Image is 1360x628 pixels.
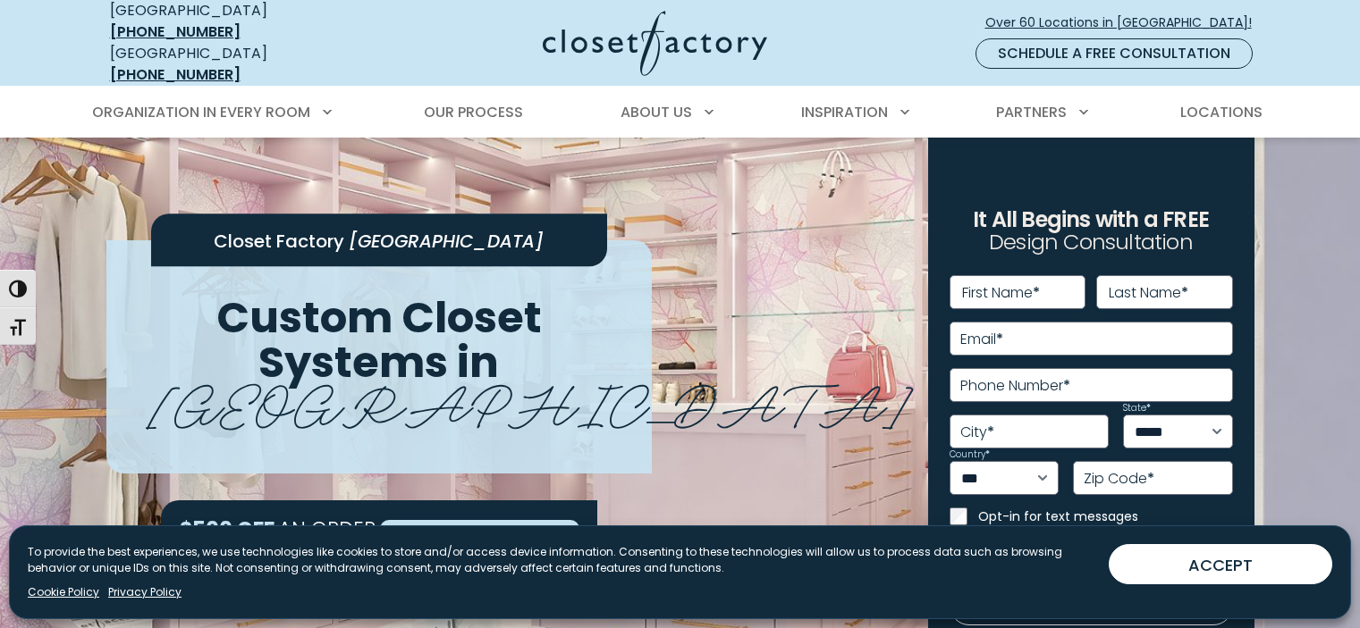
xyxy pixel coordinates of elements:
span: [GEOGRAPHIC_DATA] [148,359,912,440]
span: It All Begins with a FREE [973,205,1209,234]
p: To provide the best experiences, we use technologies like cookies to store and/or access device i... [28,544,1094,576]
span: Closet Factory [214,229,344,254]
span: Partners [996,102,1067,122]
a: [PHONE_NUMBER] [110,64,241,85]
span: Over 60 Locations in [GEOGRAPHIC_DATA]! [985,13,1266,32]
a: [PHONE_NUMBER] [110,21,241,42]
span: Locations [1180,102,1263,122]
label: Last Name [1109,286,1188,300]
span: About Us [621,102,692,122]
label: First Name [962,286,1040,300]
span: Organization in Every Room [92,102,310,122]
label: State [1123,404,1151,413]
div: [GEOGRAPHIC_DATA] [110,43,369,86]
span: Inspiration [801,102,888,122]
label: Zip Code [1084,472,1154,486]
span: Custom Closet Systems in [216,287,542,392]
img: Closet Factory Logo [543,11,767,76]
nav: Primary Menu [80,88,1281,138]
span: [GEOGRAPHIC_DATA] [349,229,544,254]
label: Opt-in for text messages [978,507,1233,525]
span: Design Consultation [989,228,1193,257]
a: Privacy Policy [108,584,182,600]
a: Cookie Policy [28,584,99,600]
label: Email [960,332,1003,347]
label: City [960,425,994,440]
a: Over 60 Locations in [GEOGRAPHIC_DATA]! [984,7,1267,38]
span: Our Process [424,102,523,122]
button: ACCEPT [1109,544,1332,584]
a: Schedule a Free Consultation [976,38,1253,69]
label: Phone Number [960,379,1070,393]
label: Country [950,450,990,459]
